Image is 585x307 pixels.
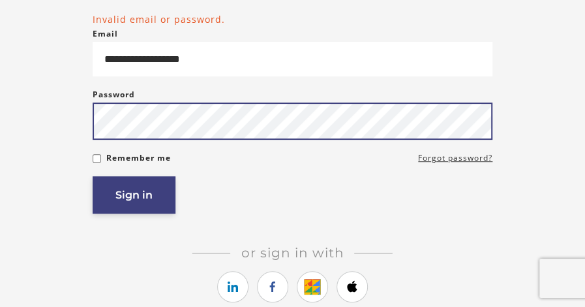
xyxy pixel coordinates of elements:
span: Or sign in with [230,245,354,261]
li: Invalid email or password. [93,12,492,26]
label: Password [93,87,135,103]
a: https://courses.thinkific.com/users/auth/linkedin?ss%5Breferral%5D=&ss%5Buser_return_to%5D=&ss%5B... [217,271,248,302]
a: https://courses.thinkific.com/users/auth/facebook?ss%5Breferral%5D=&ss%5Buser_return_to%5D=&ss%5B... [257,271,288,302]
a: https://courses.thinkific.com/users/auth/google?ss%5Breferral%5D=&ss%5Buser_return_to%5D=&ss%5Bvi... [297,271,328,302]
a: Forgot password? [418,150,492,166]
label: Email [93,26,118,42]
label: Remember me [106,150,171,166]
button: Sign in [93,176,175,214]
a: https://courses.thinkific.com/users/auth/apple?ss%5Breferral%5D=&ss%5Buser_return_to%5D=&ss%5Bvis... [337,271,368,302]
